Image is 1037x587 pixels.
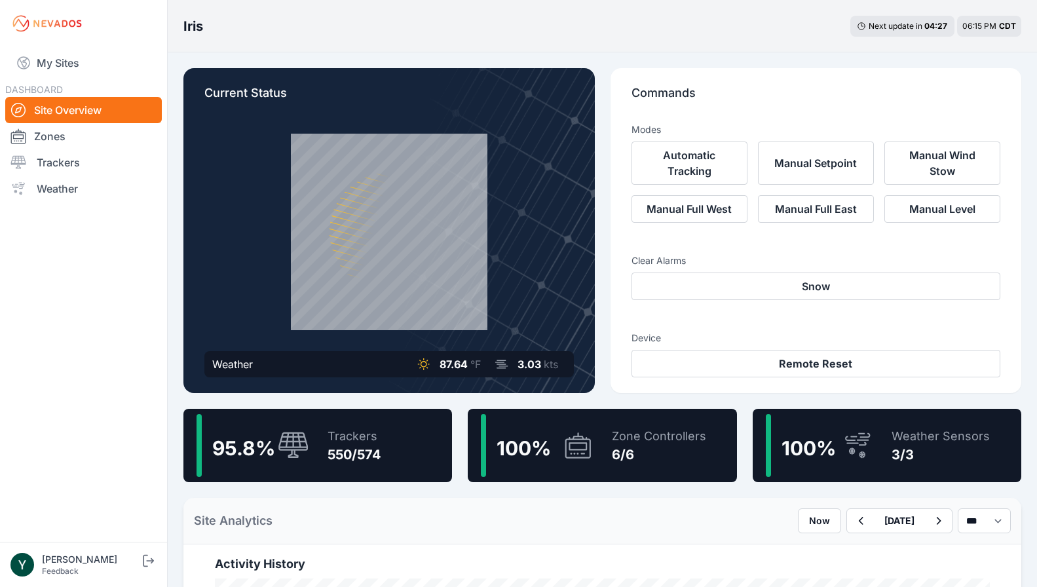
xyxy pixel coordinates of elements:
span: 95.8 % [212,436,275,460]
button: Snow [632,273,1001,300]
span: 06:15 PM [962,21,996,31]
span: DASHBOARD [5,84,63,95]
a: Zones [5,123,162,149]
a: 100%Weather Sensors3/3 [753,409,1021,482]
button: Remote Reset [632,350,1001,377]
h3: Clear Alarms [632,254,1001,267]
h2: Activity History [215,555,990,573]
div: [PERSON_NAME] [42,553,140,566]
div: 550/574 [328,445,381,464]
div: Zone Controllers [612,427,706,445]
span: Next update in [869,21,922,31]
button: Manual Setpoint [758,142,874,185]
a: My Sites [5,47,162,79]
h2: Site Analytics [194,512,273,530]
span: °F [470,358,481,371]
div: Trackers [328,427,381,445]
div: Weather [212,356,253,372]
button: Manual Full West [632,195,747,223]
button: [DATE] [874,509,925,533]
button: Manual Wind Stow [884,142,1000,185]
a: Weather [5,176,162,202]
span: 87.64 [440,358,468,371]
a: Site Overview [5,97,162,123]
p: Commands [632,84,1001,113]
span: CDT [999,21,1016,31]
h3: Device [632,331,1001,345]
img: Nevados [10,13,84,34]
button: Manual Level [884,195,1000,223]
h3: Iris [183,17,203,35]
button: Automatic Tracking [632,142,747,185]
h3: Modes [632,123,661,136]
p: Current Status [204,84,574,113]
div: 6/6 [612,445,706,464]
button: Now [798,508,841,533]
div: Weather Sensors [892,427,990,445]
img: Yezin Taha [10,553,34,577]
span: 100 % [782,436,836,460]
a: Trackers [5,149,162,176]
span: 100 % [497,436,551,460]
nav: Breadcrumb [183,9,203,43]
a: 95.8%Trackers550/574 [183,409,452,482]
a: Feedback [42,566,79,576]
a: 100%Zone Controllers6/6 [468,409,736,482]
div: 3/3 [892,445,990,464]
span: kts [544,358,558,371]
div: 04 : 27 [924,21,948,31]
span: 3.03 [518,358,541,371]
button: Manual Full East [758,195,874,223]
